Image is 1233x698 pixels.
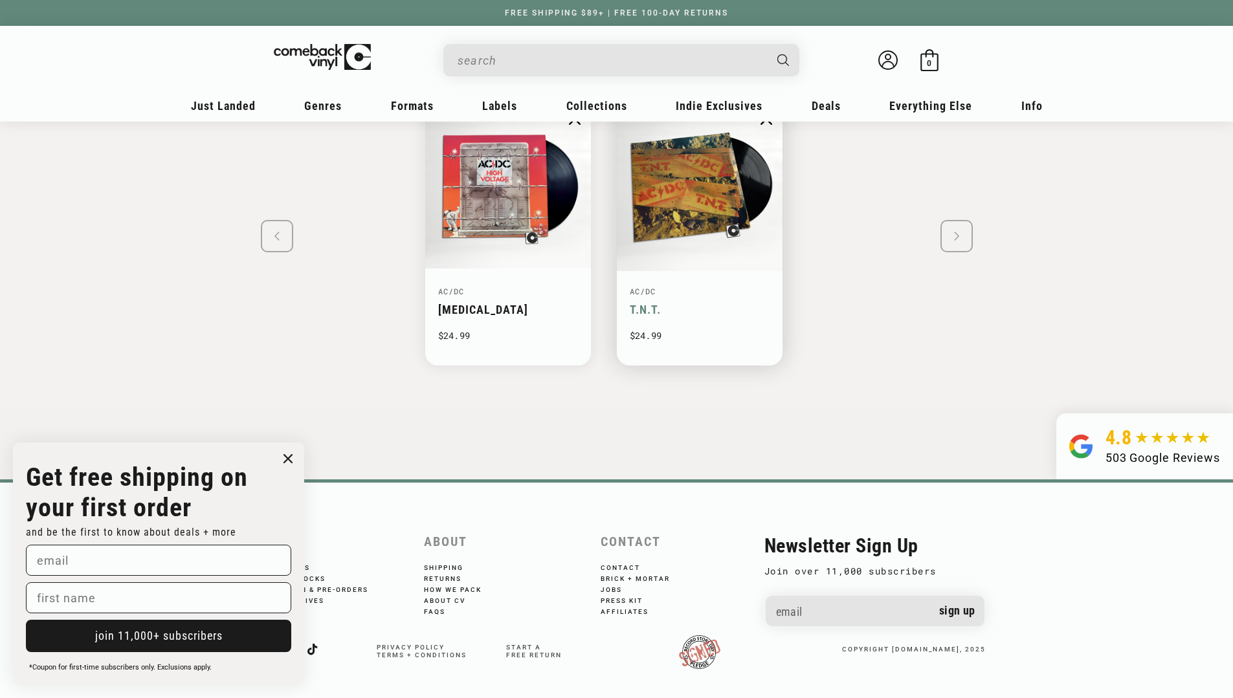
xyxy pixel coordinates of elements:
a: 4.8 503 Google Reviews [1056,413,1233,479]
a: Terms + Conditions [377,651,467,659]
a: Affiliates [601,605,666,616]
div: 503 Google Reviews [1105,449,1220,466]
span: and be the first to know about deals + more [26,526,236,538]
img: Group.svg [1069,426,1093,466]
span: Indie Exclusives [676,99,762,113]
h2: About [424,534,588,549]
a: FAQs [424,605,463,616]
a: Jobs [601,583,639,594]
li: 2 / 2 [617,103,783,365]
a: Brick + Mortar [601,572,687,583]
button: Search [766,44,801,76]
img: star5.svg [1135,431,1210,444]
p: Join over 11,000 subscribers [764,563,986,579]
span: Formats [391,99,434,113]
input: When autocomplete results are available use up and down arrows to review and enter to select [458,47,764,74]
span: Labels [482,99,517,113]
a: Privacy Policy [377,644,445,651]
img: AC/DC - "High Voltage" 2025 Pressing [425,103,591,268]
p: $24.99 [438,327,578,344]
strong: Get free shipping on your first order [26,462,248,523]
a: Returns [424,572,479,583]
a: [MEDICAL_DATA] [438,303,528,316]
span: *Coupon for first-time subscribers only. Exclusions apply. [29,663,212,671]
span: Just Landed [191,99,256,113]
span: Collections [566,99,627,113]
span: Everything Else [889,99,972,113]
a: About CV [424,594,483,605]
a: Contact [601,564,658,572]
a: How We Pack [424,583,499,594]
span: Start a free return [506,644,562,659]
input: Email [766,596,984,629]
a: Start afree return [506,644,562,659]
button: Sign up [929,596,985,626]
button: Close dialog [278,449,298,468]
small: copyright [DOMAIN_NAME], 2025 [842,646,986,653]
a: Press Kit [601,594,660,605]
span: Info [1021,99,1043,113]
li: 1 / 2 [425,103,591,365]
a: FREE SHIPPING $89+ | FREE 100-DAY RETURNS [492,8,741,17]
p: $24.99 [630,327,770,344]
button: join 11,000+ subscribers [26,620,291,652]
div: Search [443,44,799,76]
input: first name [26,582,291,613]
img: AC/DC - "T.N.T." 2025 Pressing [614,100,785,271]
span: 0 [927,58,931,68]
a: T.N.T. [630,303,661,316]
span: Deals [812,99,841,113]
span: 4.8 [1105,426,1132,449]
a: Shipping [424,564,481,572]
h2: Shop [248,534,412,549]
img: RSDPledgeSigned-updated.png [679,635,720,669]
input: email [26,545,291,576]
span: Genres [304,99,342,113]
h2: Newsletter Sign Up [764,534,986,557]
h2: Contact [601,534,764,549]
